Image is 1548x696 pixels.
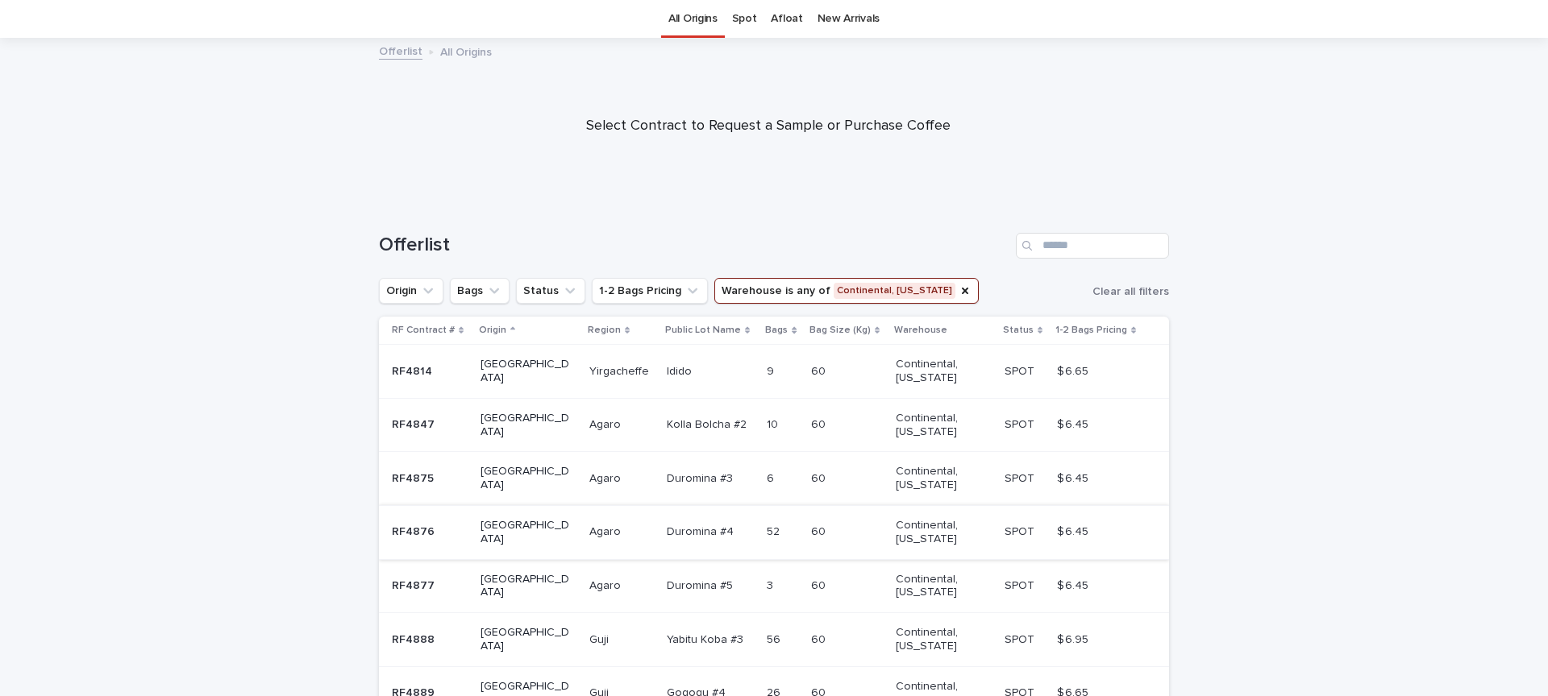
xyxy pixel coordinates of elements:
[811,469,829,486] p: 60
[379,452,1169,506] tr: RF4875RF4875 [GEOGRAPHIC_DATA]AgaroAgaro Duromina #3Duromina #3 66 6060 Continental, [US_STATE] S...
[1055,321,1127,339] p: 1-2 Bags Pricing
[588,321,621,339] p: Region
[667,522,737,539] p: Duromina #4
[481,519,570,546] p: [GEOGRAPHIC_DATA]
[481,412,570,439] p: [GEOGRAPHIC_DATA]
[592,278,708,304] button: 1-2 Bags Pricing
[1057,630,1092,647] p: $ 6.95
[1057,362,1092,379] p: $ 6.65
[1016,233,1169,259] input: Search
[481,573,570,600] p: [GEOGRAPHIC_DATA]
[667,415,750,432] p: Kolla Bolcha #2
[1005,469,1038,486] p: SPOT
[392,469,437,486] p: RF4875
[1057,469,1092,486] p: $ 6.45
[392,321,455,339] p: RF Contract #
[811,362,829,379] p: 60
[767,415,781,432] p: 10
[767,630,784,647] p: 56
[392,362,435,379] p: RF4814
[379,398,1169,452] tr: RF4847RF4847 [GEOGRAPHIC_DATA]AgaroAgaro Kolla Bolcha #2Kolla Bolcha #2 1010 6060 Continental, [U...
[379,505,1169,559] tr: RF4876RF4876 [GEOGRAPHIC_DATA]AgaroAgaro Duromina #4Duromina #4 5252 6060 Continental, [US_STATE]...
[392,576,438,593] p: RF4877
[481,358,570,385] p: [GEOGRAPHIC_DATA]
[667,630,747,647] p: Yabitu Koba #3
[479,321,506,339] p: Origin
[811,415,829,432] p: 60
[589,362,652,379] p: Yirgacheffe
[440,42,492,60] p: All Origins
[379,234,1009,257] h1: Offerlist
[481,465,570,492] p: [GEOGRAPHIC_DATA]
[714,278,979,304] button: Warehouse
[446,118,1091,135] p: Select Contract to Request a Sample or Purchase Coffee
[767,522,783,539] p: 52
[1092,286,1169,297] span: Clear all filters
[379,278,443,304] button: Origin
[665,321,741,339] p: Public Lot Name
[765,321,788,339] p: Bags
[379,613,1169,667] tr: RF4888RF4888 [GEOGRAPHIC_DATA]GujiGuji Yabitu Koba #3Yabitu Koba #3 5656 6060 Continental, [US_ST...
[392,522,438,539] p: RF4876
[589,469,624,486] p: Agaro
[516,278,585,304] button: Status
[392,415,438,432] p: RF4847
[767,362,777,379] p: 9
[811,576,829,593] p: 60
[1057,415,1092,432] p: $ 6.45
[589,576,624,593] p: Agaro
[811,522,829,539] p: 60
[450,278,510,304] button: Bags
[1005,576,1038,593] p: SPOT
[1057,576,1092,593] p: $ 6.45
[667,362,695,379] p: Idido
[1005,415,1038,432] p: SPOT
[379,559,1169,613] tr: RF4877RF4877 [GEOGRAPHIC_DATA]AgaroAgaro Duromina #5Duromina #5 33 6060 Continental, [US_STATE] S...
[1086,280,1169,304] button: Clear all filters
[1005,362,1038,379] p: SPOT
[811,630,829,647] p: 60
[481,626,570,653] p: [GEOGRAPHIC_DATA]
[1057,522,1092,539] p: $ 6.45
[667,469,736,486] p: Duromina #3
[379,41,422,60] a: Offerlist
[1005,630,1038,647] p: SPOT
[589,415,624,432] p: Agaro
[767,576,776,593] p: 3
[1005,522,1038,539] p: SPOT
[392,630,438,647] p: RF4888
[1003,321,1034,339] p: Status
[667,576,736,593] p: Duromina #5
[809,321,871,339] p: Bag Size (Kg)
[767,469,777,486] p: 6
[379,345,1169,399] tr: RF4814RF4814 [GEOGRAPHIC_DATA]YirgacheffeYirgacheffe IdidoIdido 99 6060 Continental, [US_STATE] S...
[589,522,624,539] p: Agaro
[589,630,612,647] p: Guji
[894,321,947,339] p: Warehouse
